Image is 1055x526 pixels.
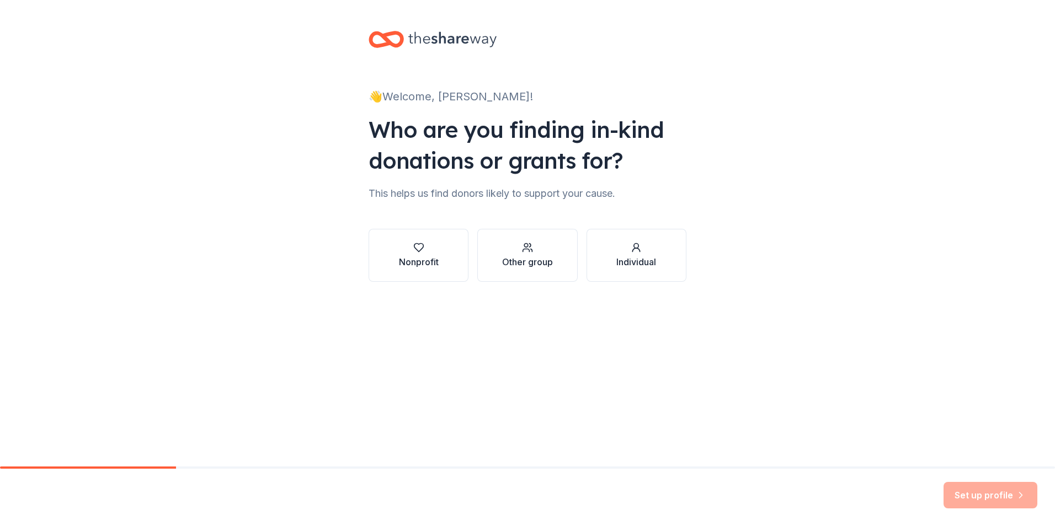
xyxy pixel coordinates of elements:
[587,229,686,282] button: Individual
[369,229,468,282] button: Nonprofit
[369,114,686,176] div: Who are you finding in-kind donations or grants for?
[399,255,439,269] div: Nonprofit
[502,255,553,269] div: Other group
[369,185,686,202] div: This helps us find donors likely to support your cause.
[369,88,686,105] div: 👋 Welcome, [PERSON_NAME]!
[616,255,656,269] div: Individual
[477,229,577,282] button: Other group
